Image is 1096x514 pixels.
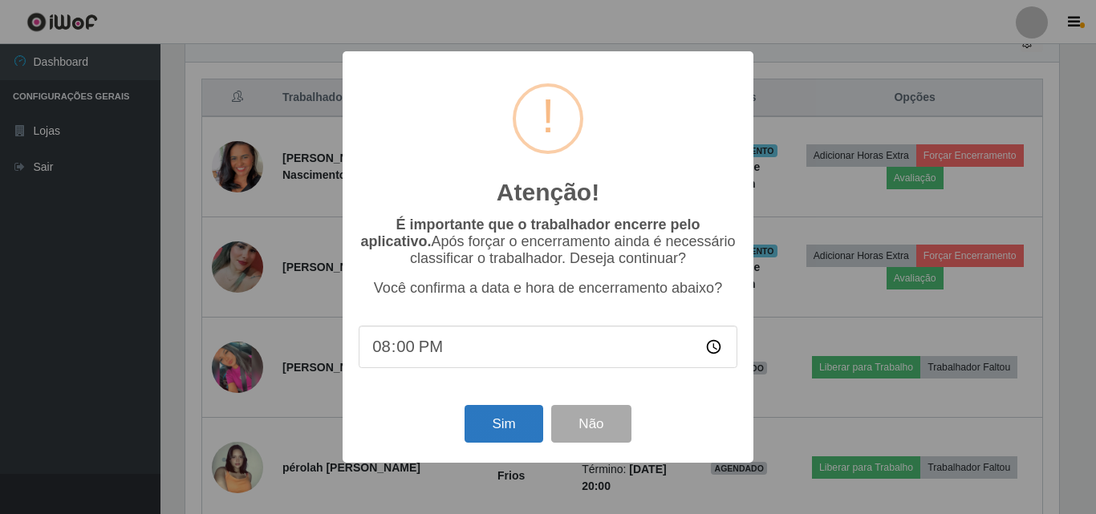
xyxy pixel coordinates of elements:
button: Não [551,405,631,443]
p: Após forçar o encerramento ainda é necessário classificar o trabalhador. Deseja continuar? [359,217,737,267]
h2: Atenção! [497,178,599,207]
b: É importante que o trabalhador encerre pelo aplicativo. [360,217,700,249]
button: Sim [465,405,542,443]
p: Você confirma a data e hora de encerramento abaixo? [359,280,737,297]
